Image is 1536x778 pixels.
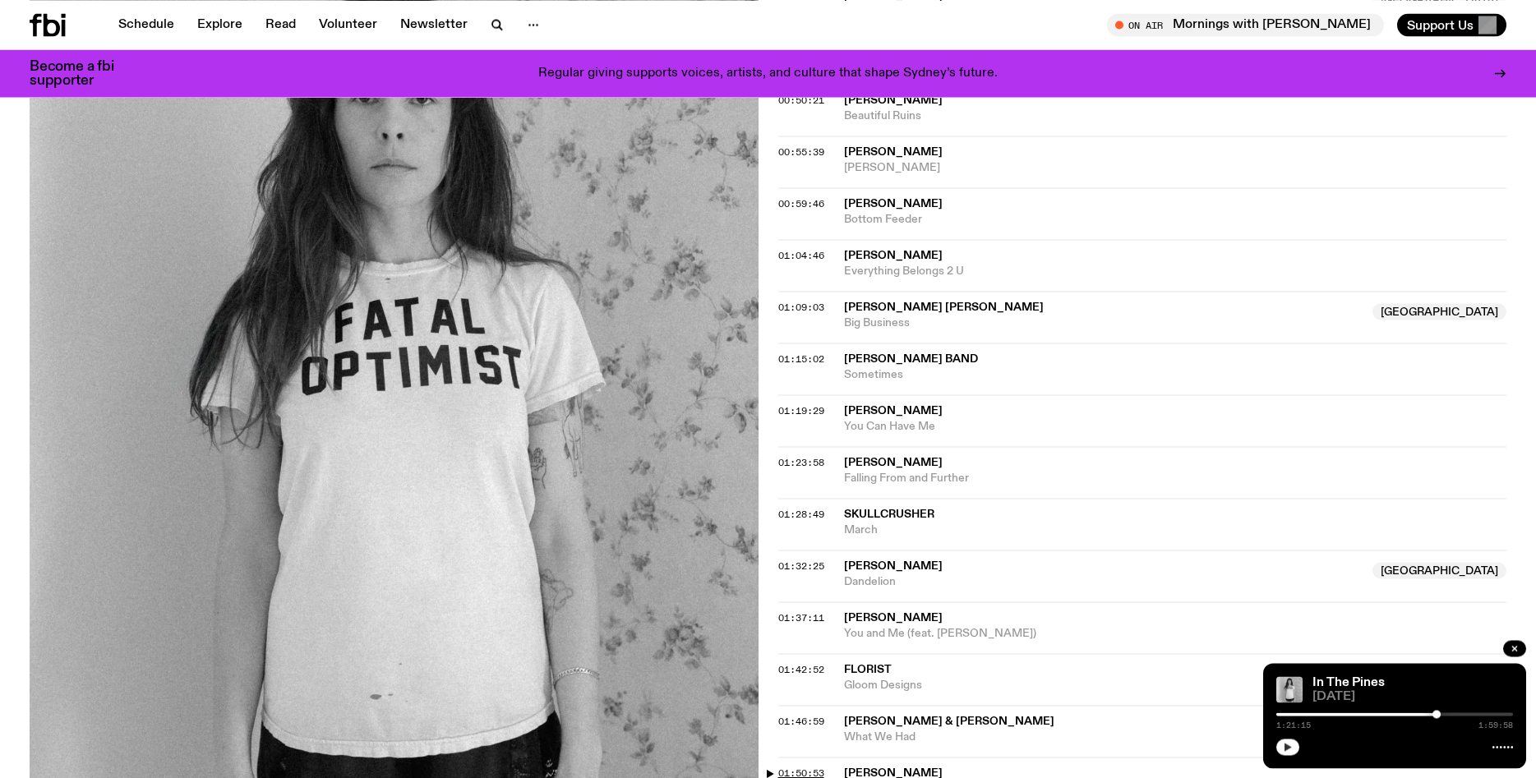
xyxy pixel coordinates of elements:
[844,160,1507,176] span: [PERSON_NAME]
[778,94,824,107] span: 00:50:21
[844,146,943,158] span: [PERSON_NAME]
[1312,690,1513,702] span: [DATE]
[778,663,824,676] span: 01:42:52
[309,13,387,36] a: Volunteer
[778,456,824,469] span: 01:23:58
[844,457,943,468] span: [PERSON_NAME]
[844,315,1363,331] span: Big Business
[778,407,824,416] button: 01:19:29
[256,13,306,36] a: Read
[844,664,892,675] span: Florist
[778,404,824,417] span: 01:19:29
[778,96,824,105] button: 00:50:21
[108,13,184,36] a: Schedule
[778,717,824,726] button: 01:46:59
[778,665,824,674] button: 01:42:52
[844,626,1507,642] span: You and Me (feat. [PERSON_NAME])
[1276,720,1311,729] span: 1:21:15
[844,471,1507,486] span: Falling From and Further
[844,678,1507,693] span: Gloom Designs
[187,13,252,36] a: Explore
[844,612,943,624] span: [PERSON_NAME]
[1372,303,1506,320] span: [GEOGRAPHIC_DATA]
[778,303,824,312] button: 01:09:03
[844,198,943,209] span: [PERSON_NAME]
[844,716,1054,727] span: [PERSON_NAME] & [PERSON_NAME]
[844,264,1507,279] span: Everything Belongs 2 U
[778,614,824,623] button: 01:37:11
[844,509,934,520] span: Skullcrusher
[844,250,943,261] span: [PERSON_NAME]
[778,352,824,366] span: 01:15:02
[844,94,943,106] span: [PERSON_NAME]
[844,560,943,572] span: [PERSON_NAME]
[778,251,824,260] button: 01:04:46
[778,715,824,728] span: 01:46:59
[844,108,1507,124] span: Beautiful Ruins
[778,611,824,624] span: 01:37:11
[844,353,978,365] span: [PERSON_NAME] Band
[778,249,824,262] span: 01:04:46
[778,355,824,364] button: 01:15:02
[778,301,824,314] span: 01:09:03
[1372,562,1506,578] span: [GEOGRAPHIC_DATA]
[778,510,824,519] button: 01:28:49
[844,405,943,417] span: [PERSON_NAME]
[844,419,1507,435] span: You Can Have Me
[30,59,135,87] h3: Become a fbi supporter
[778,148,824,157] button: 00:55:39
[1407,17,1474,32] span: Support Us
[778,145,824,159] span: 00:55:39
[778,508,824,521] span: 01:28:49
[778,769,824,778] button: 01:50:53
[1478,720,1513,729] span: 1:59:58
[844,523,1507,538] span: March
[844,574,1363,590] span: Dandelion
[778,197,824,210] span: 00:59:46
[844,367,1507,383] span: Sometimes
[538,66,998,81] p: Regular giving supports voices, artists, and culture that shape Sydney’s future.
[778,562,824,571] button: 01:32:25
[844,212,1507,228] span: Bottom Feeder
[778,458,824,467] button: 01:23:58
[778,559,824,573] span: 01:32:25
[1397,13,1506,36] button: Support Us
[844,730,1507,745] span: What We Had
[844,302,1044,313] span: [PERSON_NAME] [PERSON_NAME]
[778,200,824,209] button: 00:59:46
[390,13,477,36] a: Newsletter
[1107,13,1384,36] button: On AirMornings with [PERSON_NAME]
[1312,675,1385,688] a: In The Pines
